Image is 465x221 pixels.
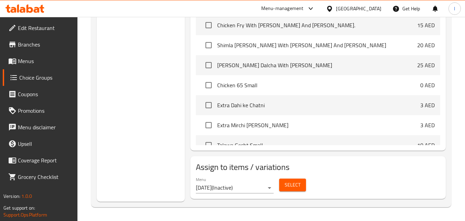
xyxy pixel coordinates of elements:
[217,41,417,49] span: Shimla [PERSON_NAME] With [PERSON_NAME] And [PERSON_NAME]
[3,169,78,185] a: Grocery Checklist
[201,58,216,72] span: Select choice
[3,53,78,69] a: Menus
[18,57,72,65] span: Menus
[3,135,78,152] a: Upsell
[217,121,420,129] span: Extra Mirchi [PERSON_NAME]
[336,5,381,12] div: [GEOGRAPHIC_DATA]
[3,119,78,135] a: Menu disclaimer
[217,21,417,29] span: Chicken Fry With [PERSON_NAME] And [PERSON_NAME].
[454,5,455,12] span: l
[18,140,72,148] span: Upsell
[3,20,78,36] a: Edit Restaurant
[3,152,78,169] a: Coverage Report
[417,61,435,69] p: 25 AED
[420,121,435,129] p: 3 AED
[201,78,216,92] span: Select choice
[3,192,20,201] span: Version:
[420,81,435,89] p: 0 AED
[19,73,72,82] span: Choice Groups
[201,38,216,52] span: Select choice
[3,203,35,212] span: Get support on:
[3,36,78,53] a: Branches
[201,138,216,152] span: Select choice
[201,118,216,132] span: Select choice
[285,181,300,189] span: Select
[3,102,78,119] a: Promotions
[18,40,72,49] span: Branches
[3,210,47,219] a: Support.OpsPlatform
[21,192,32,201] span: 1.0.0
[196,162,440,173] h2: Assign to items / variations
[417,21,435,29] p: 15 AED
[18,173,72,181] span: Grocery Checklist
[18,24,72,32] span: Edit Restaurant
[279,179,306,191] button: Select
[217,101,420,109] span: Extra Dahi ke Chatni
[3,69,78,86] a: Choice Groups
[201,98,216,112] span: Select choice
[261,4,304,13] div: Menu-management
[196,182,274,193] div: [DATE](Inactive)
[217,141,417,149] span: Talawa Gosht Small
[196,177,206,181] label: Menu
[3,86,78,102] a: Coupons
[18,123,72,131] span: Menu disclaimer
[18,107,72,115] span: Promotions
[417,141,435,149] p: 10 AED
[417,41,435,49] p: 20 AED
[217,61,417,69] span: [PERSON_NAME] Dalcha With [PERSON_NAME]
[18,90,72,98] span: Coupons
[420,101,435,109] p: 3 AED
[201,18,216,32] span: Select choice
[18,156,72,164] span: Coverage Report
[217,81,420,89] span: Chicken 65 Small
